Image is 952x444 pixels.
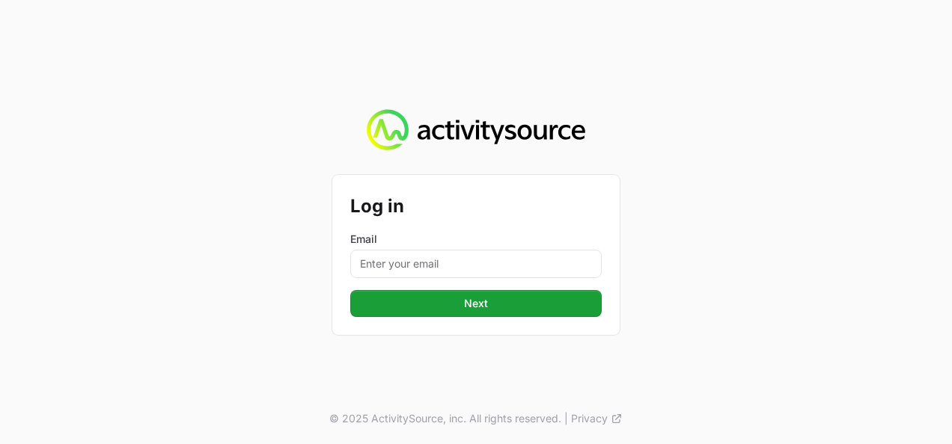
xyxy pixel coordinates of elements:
h2: Log in [350,193,602,220]
input: Enter your email [350,250,602,278]
label: Email [350,232,602,247]
button: Next [350,290,602,317]
span: Next [464,295,488,312]
p: © 2025 ActivitySource, inc. All rights reserved. [329,411,561,426]
a: Privacy [571,411,623,426]
span: | [564,411,568,426]
img: Activity Source [367,109,585,151]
